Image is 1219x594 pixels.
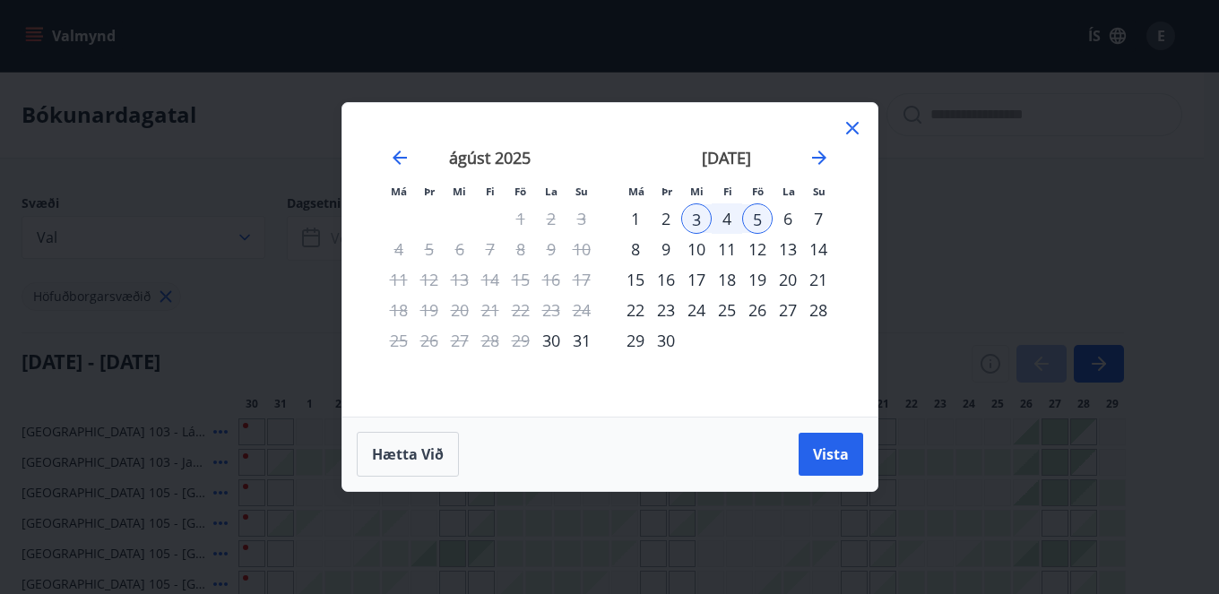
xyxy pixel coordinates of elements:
td: Choose laugardagur, 27. september 2025 as your check-in date. It’s available. [773,295,803,325]
td: Not available. sunnudagur, 24. ágúst 2025 [566,295,597,325]
div: 8 [620,234,651,264]
td: Not available. þriðjudagur, 26. ágúst 2025 [414,325,445,356]
td: Not available. laugardagur, 16. ágúst 2025 [536,264,566,295]
td: Choose föstudagur, 12. september 2025 as your check-in date. It’s available. [742,234,773,264]
td: Choose þriðjudagur, 16. september 2025 as your check-in date. It’s available. [651,264,681,295]
td: Choose þriðjudagur, 9. september 2025 as your check-in date. It’s available. [651,234,681,264]
small: Þr [661,185,672,198]
button: Hætta við [357,432,459,477]
td: Not available. þriðjudagur, 12. ágúst 2025 [414,264,445,295]
td: Choose miðvikudagur, 10. september 2025 as your check-in date. It’s available. [681,234,712,264]
strong: [DATE] [702,147,751,168]
small: Fö [514,185,526,198]
td: Choose fimmtudagur, 18. september 2025 as your check-in date. It’s available. [712,264,742,295]
span: Vista [813,444,849,464]
div: 22 [620,295,651,325]
td: Not available. laugardagur, 2. ágúst 2025 [536,203,566,234]
td: Choose sunnudagur, 7. september 2025 as your check-in date. It’s available. [803,203,834,234]
td: Not available. mánudagur, 4. ágúst 2025 [384,234,414,264]
td: Choose sunnudagur, 14. september 2025 as your check-in date. It’s available. [803,234,834,264]
div: 30 [536,325,566,356]
td: Not available. mánudagur, 18. ágúst 2025 [384,295,414,325]
div: Move forward to switch to the next month. [808,147,830,168]
td: Not available. þriðjudagur, 19. ágúst 2025 [414,295,445,325]
small: Fi [486,185,495,198]
small: Má [391,185,407,198]
div: 10 [681,234,712,264]
td: Choose sunnudagur, 31. ágúst 2025 as your check-in date. It’s available. [566,325,597,356]
div: 18 [712,264,742,295]
div: 27 [773,295,803,325]
div: 2 [651,203,681,234]
div: 3 [681,203,712,234]
small: Mi [453,185,466,198]
td: Not available. miðvikudagur, 6. ágúst 2025 [445,234,475,264]
div: 17 [681,264,712,295]
td: Not available. fimmtudagur, 14. ágúst 2025 [475,264,506,295]
td: Choose þriðjudagur, 30. september 2025 as your check-in date. It’s available. [651,325,681,356]
small: Su [575,185,588,198]
div: 30 [651,325,681,356]
td: Choose mánudagur, 29. september 2025 as your check-in date. It’s available. [620,325,651,356]
td: Choose miðvikudagur, 17. september 2025 as your check-in date. It’s available. [681,264,712,295]
td: Choose miðvikudagur, 24. september 2025 as your check-in date. It’s available. [681,295,712,325]
td: Choose mánudagur, 15. september 2025 as your check-in date. It’s available. [620,264,651,295]
td: Not available. miðvikudagur, 27. ágúst 2025 [445,325,475,356]
td: Selected as start date. miðvikudagur, 3. september 2025 [681,203,712,234]
td: Not available. miðvikudagur, 20. ágúst 2025 [445,295,475,325]
td: Not available. miðvikudagur, 13. ágúst 2025 [445,264,475,295]
div: 6 [773,203,803,234]
small: Þr [424,185,435,198]
div: 25 [712,295,742,325]
td: Not available. föstudagur, 8. ágúst 2025 [506,234,536,264]
div: 29 [620,325,651,356]
div: 15 [620,264,651,295]
div: 19 [742,264,773,295]
div: 21 [803,264,834,295]
div: 28 [803,295,834,325]
td: Not available. laugardagur, 9. ágúst 2025 [536,234,566,264]
td: Not available. föstudagur, 22. ágúst 2025 [506,295,536,325]
div: 5 [742,203,773,234]
div: 26 [742,295,773,325]
td: Choose föstudagur, 26. september 2025 as your check-in date. It’s available. [742,295,773,325]
td: Not available. föstudagur, 1. ágúst 2025 [506,203,536,234]
td: Not available. mánudagur, 11. ágúst 2025 [384,264,414,295]
td: Not available. laugardagur, 23. ágúst 2025 [536,295,566,325]
div: 4 [712,203,742,234]
td: Choose fimmtudagur, 25. september 2025 as your check-in date. It’s available. [712,295,742,325]
td: Choose laugardagur, 30. ágúst 2025 as your check-in date. It’s available. [536,325,566,356]
td: Not available. sunnudagur, 17. ágúst 2025 [566,264,597,295]
div: 11 [712,234,742,264]
div: 20 [773,264,803,295]
td: Choose sunnudagur, 21. september 2025 as your check-in date. It’s available. [803,264,834,295]
td: Not available. fimmtudagur, 28. ágúst 2025 [475,325,506,356]
td: Choose þriðjudagur, 2. september 2025 as your check-in date. It’s available. [651,203,681,234]
td: Not available. þriðjudagur, 5. ágúst 2025 [414,234,445,264]
div: 16 [651,264,681,295]
button: Vista [799,433,863,476]
div: 9 [651,234,681,264]
small: La [545,185,558,198]
div: 13 [773,234,803,264]
td: Choose þriðjudagur, 23. september 2025 as your check-in date. It’s available. [651,295,681,325]
td: Choose föstudagur, 19. september 2025 as your check-in date. It’s available. [742,264,773,295]
div: Move backward to switch to the previous month. [389,147,411,168]
small: Fö [752,185,764,198]
div: 12 [742,234,773,264]
small: La [782,185,795,198]
td: Not available. sunnudagur, 10. ágúst 2025 [566,234,597,264]
td: Selected as end date. föstudagur, 5. september 2025 [742,203,773,234]
div: 1 [620,203,651,234]
td: Not available. föstudagur, 29. ágúst 2025 [506,325,536,356]
small: Má [628,185,644,198]
td: Not available. fimmtudagur, 21. ágúst 2025 [475,295,506,325]
div: 14 [803,234,834,264]
td: Choose fimmtudagur, 11. september 2025 as your check-in date. It’s available. [712,234,742,264]
td: Choose laugardagur, 6. september 2025 as your check-in date. It’s available. [773,203,803,234]
div: 7 [803,203,834,234]
small: Fi [723,185,732,198]
td: Not available. fimmtudagur, 7. ágúst 2025 [475,234,506,264]
td: Not available. föstudagur, 15. ágúst 2025 [506,264,536,295]
td: Choose laugardagur, 20. september 2025 as your check-in date. It’s available. [773,264,803,295]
